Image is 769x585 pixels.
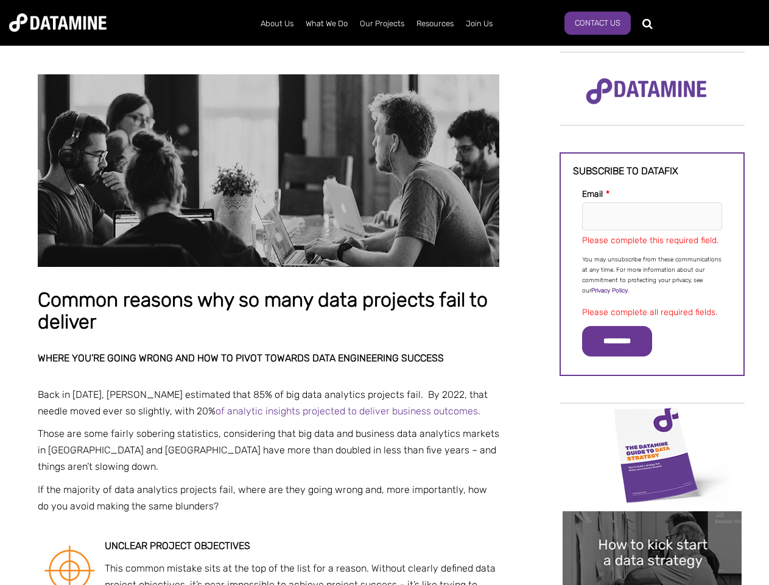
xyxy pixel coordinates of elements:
h3: Subscribe to datafix [573,166,731,177]
a: Join Us [460,8,499,40]
h2: Where you’re going wrong and how to pivot towards data engineering success [38,353,499,364]
h1: Common reasons why so many data projects fail to deliver [38,289,499,333]
a: Privacy Policy [591,287,628,294]
a: Our Projects [354,8,410,40]
img: Common reasons why so many data projects fail to deliver [38,74,499,267]
p: If the majority of data analytics projects fail, where are they going wrong and, more importantly... [38,481,499,514]
strong: Unclear project objectives [105,540,250,551]
p: Those are some fairly sobering statistics, considering that big data and business data analytics ... [38,425,499,475]
a: About Us [255,8,300,40]
a: Resources [410,8,460,40]
label: Please complete this required field. [582,235,718,246]
a: Contact Us [564,12,631,35]
p: You may unsubscribe from these communications at any time. For more information about our commitm... [582,255,722,296]
p: Back in [DATE], [PERSON_NAME] estimated that 85% of big data analytics projects fail. By 2022, th... [38,386,499,419]
a: What We Do [300,8,354,40]
img: Data Strategy Cover thumbnail [563,405,742,505]
label: Please complete all required fields. [582,307,717,317]
span: Email [582,189,603,199]
a: of analytic insights projected to deliver business outcomes. [216,405,480,417]
img: Datamine Logo No Strapline - Purple [578,70,715,113]
img: Datamine [9,13,107,32]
